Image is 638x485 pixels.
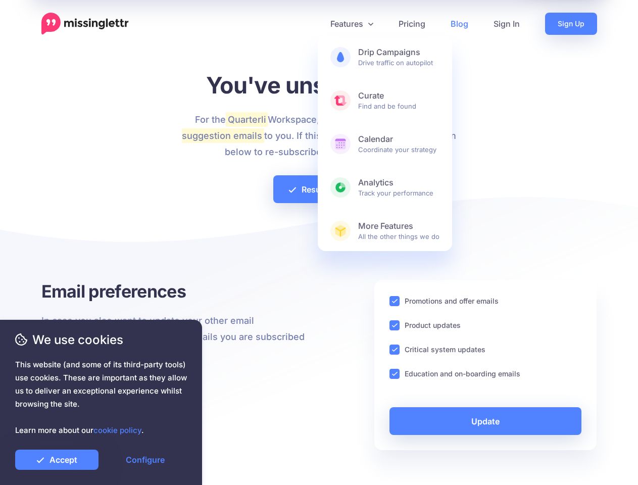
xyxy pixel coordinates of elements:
[41,313,312,361] p: In case you also want to update your other email preferences, below are the other emails you are ...
[273,175,365,203] a: Resubscribe
[389,407,582,435] a: Update
[358,221,439,231] b: More Features
[358,177,439,188] b: Analytics
[358,47,439,67] span: Drive traffic on autopilot
[104,450,187,470] a: Configure
[15,358,187,437] span: This website (and some of its third-party tools) use cookies. These are important as they allow u...
[318,211,452,251] a: More FeaturesAll the other things we do
[358,134,439,144] b: Calendar
[318,37,452,251] div: Features
[358,90,439,111] span: Find and be found
[15,331,187,349] span: We use cookies
[405,295,499,307] label: Promotions and offer emails
[481,13,532,35] a: Sign In
[176,71,462,99] h1: You've unsubscribed
[438,13,481,35] a: Blog
[318,80,452,121] a: CurateFind and be found
[358,90,439,101] b: Curate
[405,319,461,331] label: Product updates
[358,177,439,198] span: Track your performance
[176,112,462,160] p: For the Workspace, we'll no longer send to you. If this was a mistake click the button below to r...
[318,167,452,208] a: AnalyticsTrack your performance
[318,124,452,164] a: CalendarCoordinate your strategy
[93,425,141,435] a: cookie policy
[41,280,312,303] h3: Email preferences
[226,112,268,126] mark: Quarterli
[405,368,520,379] label: Education and on-boarding emails
[545,13,597,35] a: Sign Up
[358,221,439,241] span: All the other things we do
[358,47,439,58] b: Drip Campaigns
[358,134,439,154] span: Coordinate your strategy
[182,112,443,142] mark: Curate suggestion emails
[386,13,438,35] a: Pricing
[405,344,485,355] label: Critical system updates
[15,450,99,470] a: Accept
[318,13,386,35] a: Features
[318,37,452,77] a: Drip CampaignsDrive traffic on autopilot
